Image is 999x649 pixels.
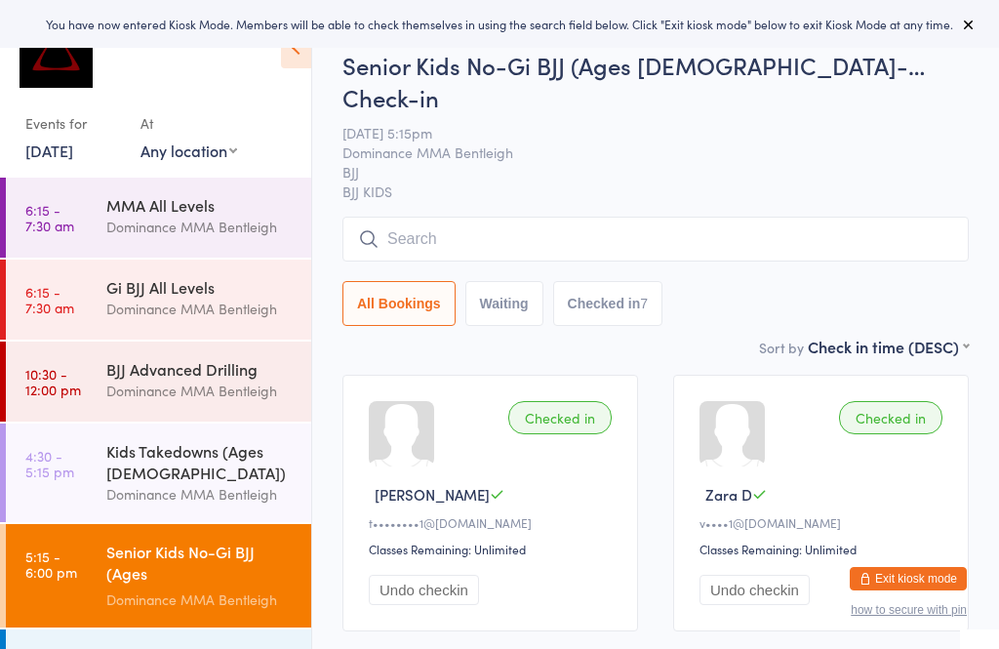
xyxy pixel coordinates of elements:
div: Kids Takedowns (Ages [DEMOGRAPHIC_DATA]) [106,440,295,483]
div: You have now entered Kiosk Mode. Members will be able to check themselves in using the search fie... [31,16,968,32]
div: Classes Remaining: Unlimited [699,541,948,557]
time: 10:30 - 12:00 pm [25,366,81,397]
time: 6:15 - 7:30 am [25,202,74,233]
div: MMA All Levels [106,194,295,216]
div: 7 [640,296,648,311]
span: [DATE] 5:15pm [342,123,939,142]
a: 6:15 -7:30 amMMA All LevelsDominance MMA Bentleigh [6,178,311,258]
a: 4:30 -5:15 pmKids Takedowns (Ages [DEMOGRAPHIC_DATA])Dominance MMA Bentleigh [6,424,311,522]
div: Checked in [508,401,612,434]
div: Gi BJJ All Levels [106,276,295,298]
img: Dominance MMA Bentleigh [20,15,93,88]
label: Sort by [759,338,804,357]
button: Exit kiosk mode [850,567,967,590]
h2: Senior Kids No-Gi BJJ (Ages [DEMOGRAPHIC_DATA]-… Check-in [342,49,969,113]
time: 4:30 - 5:15 pm [25,448,74,479]
div: v••••1@[DOMAIN_NAME] [699,514,948,531]
button: how to secure with pin [851,603,967,617]
div: Dominance MMA Bentleigh [106,216,295,238]
span: Zara D [705,484,752,505]
span: BJJ KIDS [342,182,969,201]
div: Dominance MMA Bentleigh [106,483,295,506]
div: Checked in [839,401,942,434]
button: Undo checkin [369,575,479,605]
div: Dominance MMA Bentleigh [106,298,295,320]
button: Waiting [465,281,543,326]
button: Undo checkin [699,575,810,605]
button: All Bookings [342,281,456,326]
div: Check in time (DESC) [808,336,969,357]
a: [DATE] [25,140,73,161]
div: t••••••••1@[DOMAIN_NAME] [369,514,618,531]
div: Senior Kids No-Gi BJJ (Ages [DEMOGRAPHIC_DATA]) [106,541,295,588]
time: 6:15 - 7:30 am [25,284,74,315]
a: 5:15 -6:00 pmSenior Kids No-Gi BJJ (Ages [DEMOGRAPHIC_DATA])Dominance MMA Bentleigh [6,524,311,628]
span: [PERSON_NAME] [375,484,490,505]
span: BJJ [342,162,939,182]
div: Dominance MMA Bentleigh [106,588,295,611]
div: Dominance MMA Bentleigh [106,380,295,402]
button: Checked in7 [553,281,663,326]
span: Dominance MMA Bentleigh [342,142,939,162]
a: 6:15 -7:30 amGi BJJ All LevelsDominance MMA Bentleigh [6,260,311,340]
time: 5:15 - 6:00 pm [25,548,77,580]
div: Classes Remaining: Unlimited [369,541,618,557]
div: At [140,107,237,140]
a: 10:30 -12:00 pmBJJ Advanced DrillingDominance MMA Bentleigh [6,342,311,422]
div: Events for [25,107,121,140]
div: BJJ Advanced Drilling [106,358,295,380]
input: Search [342,217,969,262]
div: Any location [140,140,237,161]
